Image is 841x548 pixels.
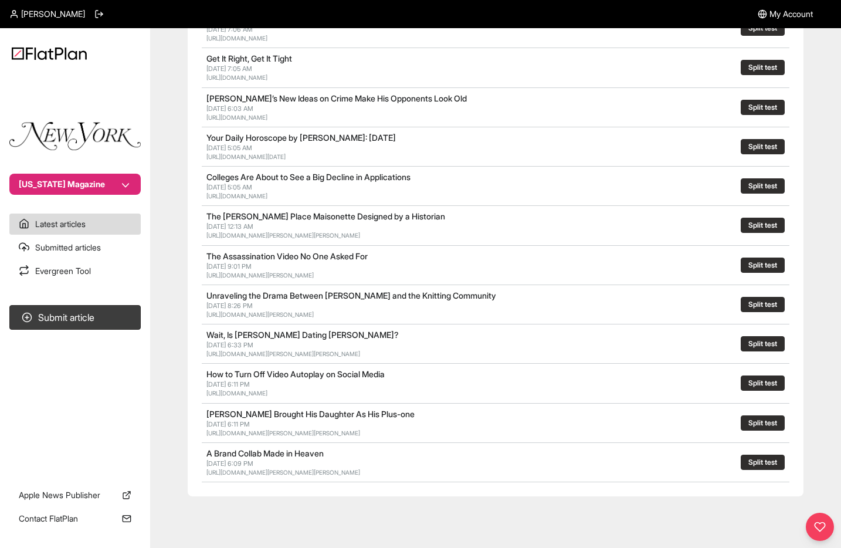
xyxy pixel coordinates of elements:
a: Get It Right, Get It Tight [206,53,292,63]
a: A Brand Collab Made in Heaven [206,448,324,458]
span: [DATE] 6:33 PM [206,341,253,349]
button: Submit article [9,305,141,330]
a: The [PERSON_NAME] Place Maisonette Designed by a Historian [206,211,445,221]
button: Split test [741,178,785,194]
a: [URL][DOMAIN_NAME] [206,35,267,42]
span: [DATE] 7:06 AM [206,25,253,33]
a: The Assassination Video No One Asked For [206,251,368,261]
button: Split test [741,60,785,75]
button: Split test [741,139,785,154]
a: [URL][DOMAIN_NAME][PERSON_NAME] [206,272,314,279]
a: [URL][DOMAIN_NAME] [206,192,267,199]
span: [PERSON_NAME] [21,8,85,20]
span: [DATE] 6:11 PM [206,420,250,428]
img: Logo [12,47,87,60]
a: How to Turn Off Video Autoplay on Social Media [206,369,385,379]
a: [URL][DOMAIN_NAME][PERSON_NAME][PERSON_NAME] [206,469,360,476]
span: [DATE] 7:05 AM [206,65,252,73]
a: [PERSON_NAME]’s New Ideas on Crime Make His Opponents Look Old [206,93,467,103]
span: [DATE] 6:03 AM [206,104,253,113]
button: Split test [741,297,785,312]
a: Unraveling the Drama Between [PERSON_NAME] and the Knitting Community [206,290,496,300]
a: Colleges Are About to See a Big Decline in Applications [206,172,411,182]
a: Submitted articles [9,237,141,258]
a: Evergreen Tool [9,261,141,282]
a: Apple News Publisher [9,485,141,506]
a: [URL][DOMAIN_NAME][PERSON_NAME][PERSON_NAME] [206,350,360,357]
img: Publication Logo [9,122,141,150]
button: Split test [741,336,785,351]
span: My Account [769,8,813,20]
a: [URL][DOMAIN_NAME] [206,114,267,121]
span: [DATE] 6:11 PM [206,380,250,388]
span: [DATE] 9:01 PM [206,262,252,270]
span: [DATE] 12:13 AM [206,222,253,231]
button: Split test [741,258,785,273]
a: Latest articles [9,214,141,235]
span: [DATE] 5:05 AM [206,144,252,152]
a: Your Daily Horoscope by [PERSON_NAME]: [DATE] [206,133,396,143]
a: [URL][DOMAIN_NAME][PERSON_NAME][PERSON_NAME] [206,232,360,239]
a: [PERSON_NAME] [9,8,85,20]
a: [URL][DOMAIN_NAME][PERSON_NAME] [206,311,314,318]
button: Split test [741,100,785,115]
button: Split test [741,21,785,36]
button: Split test [741,455,785,470]
button: [US_STATE] Magazine [9,174,141,195]
span: [DATE] 6:09 PM [206,459,253,468]
button: Split test [741,218,785,233]
a: [URL][DOMAIN_NAME] [206,390,267,397]
a: [URL][DOMAIN_NAME][DATE] [206,153,286,160]
a: [URL][DOMAIN_NAME][PERSON_NAME][PERSON_NAME] [206,429,360,437]
span: [DATE] 8:26 PM [206,302,253,310]
a: [URL][DOMAIN_NAME] [206,74,267,81]
button: Split test [741,415,785,431]
span: [DATE] 5:05 AM [206,183,252,191]
a: Wait, Is [PERSON_NAME] Dating [PERSON_NAME]? [206,330,399,340]
button: Split test [741,376,785,391]
a: [PERSON_NAME] Brought His Daughter As His Plus-one [206,409,415,419]
a: Contact FlatPlan [9,508,141,529]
